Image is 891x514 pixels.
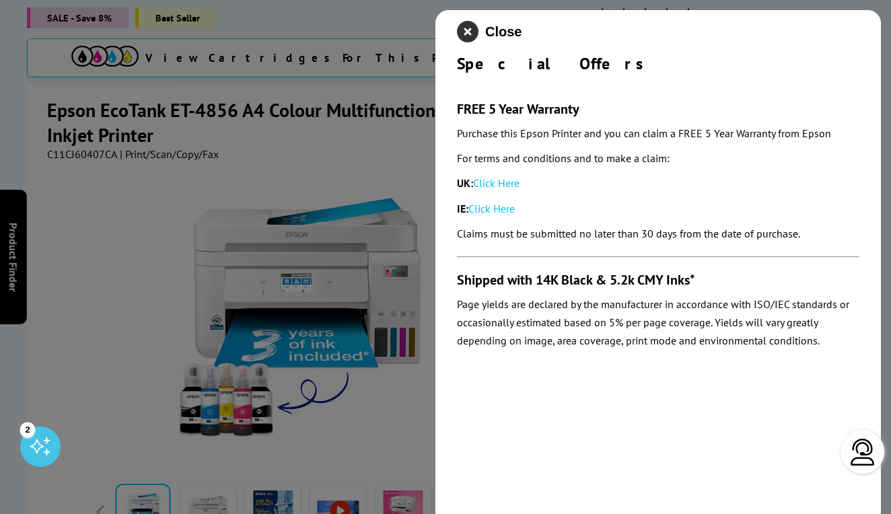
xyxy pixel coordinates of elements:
strong: IE: [457,202,468,215]
button: close modal [457,21,522,42]
a: Click Here [473,176,520,190]
p: Purchase this Epson Printer and you can claim a FREE 5 Year Warranty from Epson [457,124,859,143]
h3: Shipped with 14K Black & 5.2k CMY Inks* [457,271,859,289]
img: user-headset-light.svg [849,439,876,466]
a: Click Here [468,202,515,215]
h3: FREE 5 Year Warranty [457,100,859,118]
div: Special Offers [457,53,859,74]
strong: UK: [457,176,473,190]
div: 2 [20,422,35,437]
em: Page yields are declared by the manufacturer in accordance with ISO/IEC standards or occasionally... [457,297,849,347]
span: Close [485,24,522,40]
p: Claims must be submitted no later than 30 days from the date of purchase. [457,225,859,243]
p: For terms and conditions and to make a claim: [457,149,859,168]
